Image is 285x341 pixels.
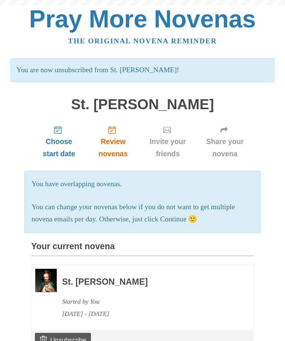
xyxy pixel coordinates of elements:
span: Share your novena [203,136,246,160]
p: You can change your novenas below if you do not want to get multiple novena emails per day. Other... [32,201,253,225]
span: Choose start date [39,136,79,160]
a: The original novena reminder [68,37,217,45]
h1: St. [PERSON_NAME] [31,97,254,113]
a: Invite your friends [140,120,196,164]
span: Invite your friends [147,136,189,160]
p: You have overlapping novenas. [32,178,253,190]
p: You are now unsubscribed from St. [PERSON_NAME]! [10,58,274,82]
div: [DATE] - [DATE] [62,308,233,320]
a: Review novenas [87,120,140,164]
a: Share your novena [196,120,254,164]
a: Choose start date [31,120,87,164]
h3: Your current novena [31,242,254,256]
a: Pray More Novenas [29,5,256,33]
span: Review novenas [94,136,132,160]
div: Started by You [62,295,233,308]
h3: St. [PERSON_NAME] [62,277,233,287]
img: Novena image [35,269,57,292]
